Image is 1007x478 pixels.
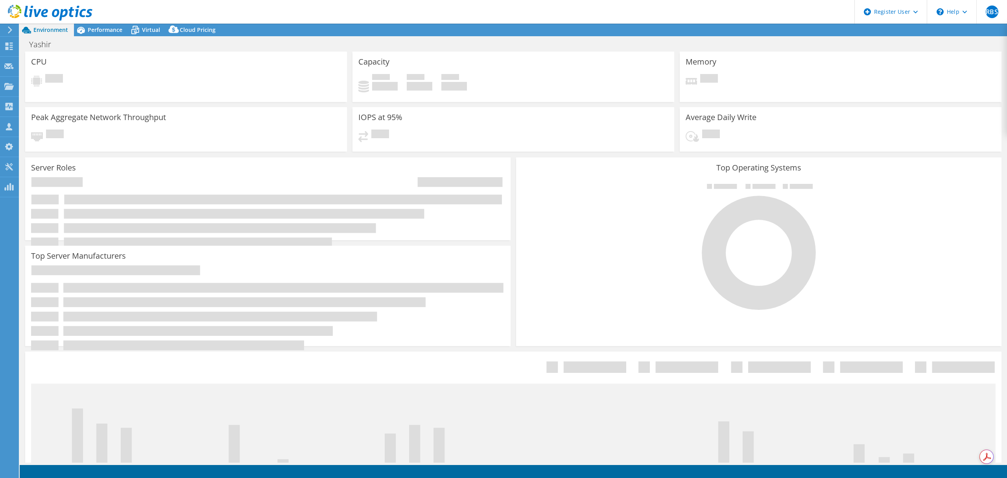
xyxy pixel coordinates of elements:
[986,6,998,18] span: RBS
[142,26,160,33] span: Virtual
[441,74,459,82] span: Total
[45,74,63,85] span: Pending
[88,26,122,33] span: Performance
[686,57,716,66] h3: Memory
[522,163,996,172] h3: Top Operating Systems
[700,74,718,85] span: Pending
[33,26,68,33] span: Environment
[26,40,63,49] h1: Yashir
[371,130,389,140] span: Pending
[46,130,64,140] span: Pending
[358,113,402,122] h3: IOPS at 95%
[686,113,756,122] h3: Average Daily Write
[441,82,467,91] h4: 0 GiB
[31,113,166,122] h3: Peak Aggregate Network Throughput
[702,130,720,140] span: Pending
[31,57,47,66] h3: CPU
[937,8,944,15] svg: \n
[407,74,424,82] span: Free
[372,74,390,82] span: Used
[31,163,76,172] h3: Server Roles
[372,82,398,91] h4: 0 GiB
[180,26,216,33] span: Cloud Pricing
[358,57,389,66] h3: Capacity
[407,82,432,91] h4: 0 GiB
[31,252,126,260] h3: Top Server Manufacturers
